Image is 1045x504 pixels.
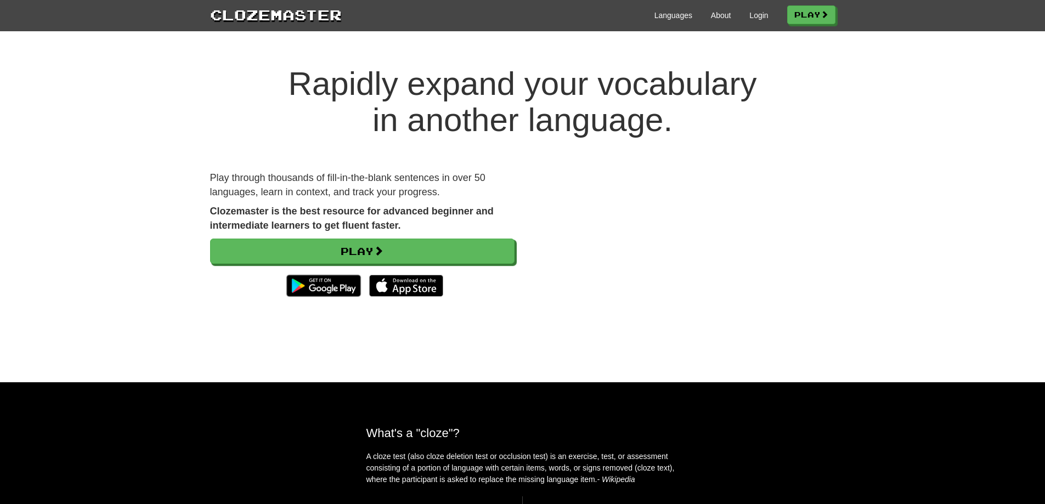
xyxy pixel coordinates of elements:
h2: What's a "cloze"? [366,426,679,440]
img: Get it on Google Play [281,269,366,302]
a: Languages [654,10,692,21]
a: About [711,10,731,21]
a: Login [749,10,768,21]
strong: Clozemaster is the best resource for advanced beginner and intermediate learners to get fluent fa... [210,206,494,231]
a: Play [787,5,835,24]
a: Play [210,239,515,264]
p: Play through thousands of fill-in-the-blank sentences in over 50 languages, learn in context, and... [210,171,515,199]
em: - Wikipedia [597,475,635,484]
img: Download_on_the_App_Store_Badge_US-UK_135x40-25178aeef6eb6b83b96f5f2d004eda3bffbb37122de64afbaef7... [369,275,443,297]
p: A cloze test (also cloze deletion test or occlusion test) is an exercise, test, or assessment con... [366,451,679,485]
a: Clozemaster [210,4,342,25]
